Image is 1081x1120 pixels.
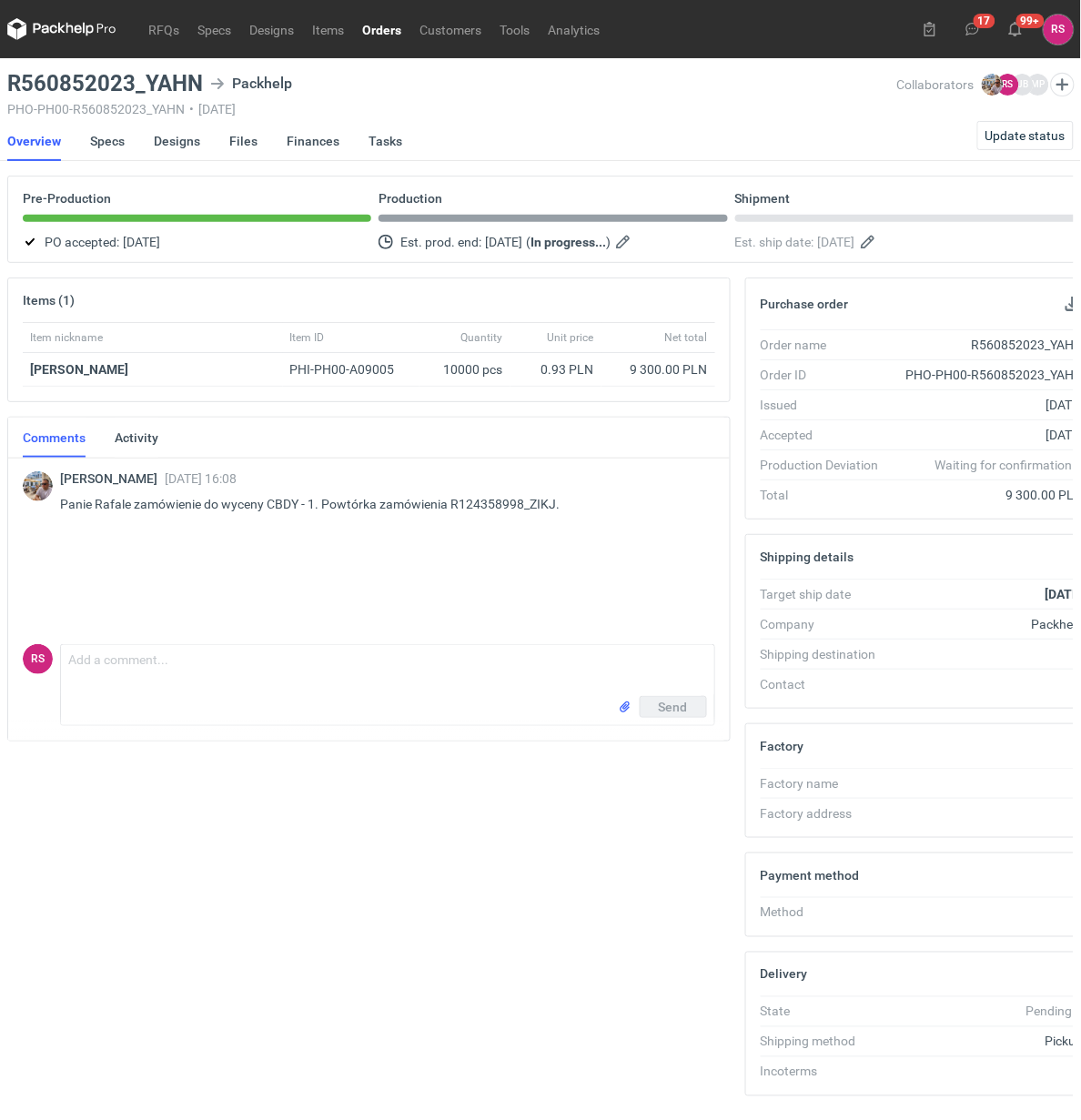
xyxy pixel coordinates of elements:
[188,18,240,40] a: Specs
[419,353,510,387] div: 10000 pcs
[761,1033,890,1051] div: Shipping method
[977,121,1074,150] button: Update status
[229,121,258,161] a: Files
[818,231,855,253] span: [DATE]
[761,675,890,693] div: Contact
[761,967,808,982] h2: Delivery
[659,701,688,713] span: Send
[1012,74,1034,96] figcaption: JB
[7,121,61,161] a: Overview
[1027,74,1049,96] figcaption: MP
[7,18,116,40] svg: Packhelp Pro
[958,15,987,44] button: 17
[761,396,890,414] div: Issued
[290,330,325,345] span: Item ID
[614,231,636,253] button: Edit estimated production end date
[761,297,849,311] h2: Purchase order
[1044,15,1074,45] button: RS
[353,18,410,40] a: Orders
[761,615,890,633] div: Company
[60,471,165,486] span: [PERSON_NAME]
[897,77,975,92] span: Collaborators
[23,293,75,308] h2: Items (1)
[154,121,200,161] a: Designs
[548,330,594,345] span: Unit price
[761,486,890,504] div: Total
[379,191,442,206] p: Production
[485,231,522,253] span: [DATE]
[761,426,890,444] div: Accepted
[761,868,860,883] h2: Payment method
[379,231,727,253] div: Est. prod. end:
[1051,73,1075,96] button: Edit collaborators
[240,18,303,40] a: Designs
[606,235,611,249] em: )
[115,418,158,458] a: Activity
[369,121,402,161] a: Tasks
[761,456,890,474] div: Production Deviation
[23,231,371,253] div: PO accepted:
[30,362,128,377] strong: [PERSON_NAME]
[490,18,539,40] a: Tools
[761,366,890,384] div: Order ID
[123,231,160,253] span: [DATE]
[23,644,53,674] div: Rafał Stani
[640,696,707,718] button: Send
[23,418,86,458] a: Comments
[665,330,708,345] span: Net total
[539,18,609,40] a: Analytics
[139,18,188,40] a: RFQs
[287,121,339,161] a: Finances
[23,471,53,501] img: Michał Palasek
[7,102,897,116] div: PHO-PH00-R560852023_YAHN [DATE]
[23,191,111,206] p: Pre-Production
[1001,15,1030,44] button: 99+
[761,336,890,354] div: Order name
[210,73,292,95] div: Packhelp
[526,235,530,249] em: (
[761,739,804,753] h2: Factory
[982,74,1004,96] img: Michał Palasek
[290,360,412,378] div: PHI-PH00-A09005
[1044,15,1074,45] div: Rafał Stani
[165,471,237,486] span: [DATE] 16:08
[761,903,890,922] div: Method
[90,121,125,161] a: Specs
[410,18,490,40] a: Customers
[30,330,103,345] span: Item nickname
[761,1003,890,1021] div: State
[530,235,606,249] strong: In progress...
[461,330,503,345] span: Quantity
[985,129,1066,142] span: Update status
[60,493,701,515] p: Panie Rafale zamówienie do wyceny CBDY - 1. Powtórka zamówienia R124358998_ZIKJ.
[761,645,890,663] div: Shipping destination
[761,804,890,822] div: Factory address
[303,18,353,40] a: Items
[761,585,890,603] div: Target ship date
[23,644,53,674] figcaption: RS
[189,102,194,116] span: •
[735,191,791,206] p: Shipment
[761,1063,890,1081] div: Incoterms
[609,360,708,378] div: 9 300.00 PLN
[761,550,854,564] h2: Shipping details
[761,774,890,792] div: Factory name
[7,73,203,95] h3: R560852023_YAHN
[518,360,594,378] div: 0.93 PLN
[997,74,1019,96] figcaption: RS
[859,231,881,253] button: Edit estimated shipping date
